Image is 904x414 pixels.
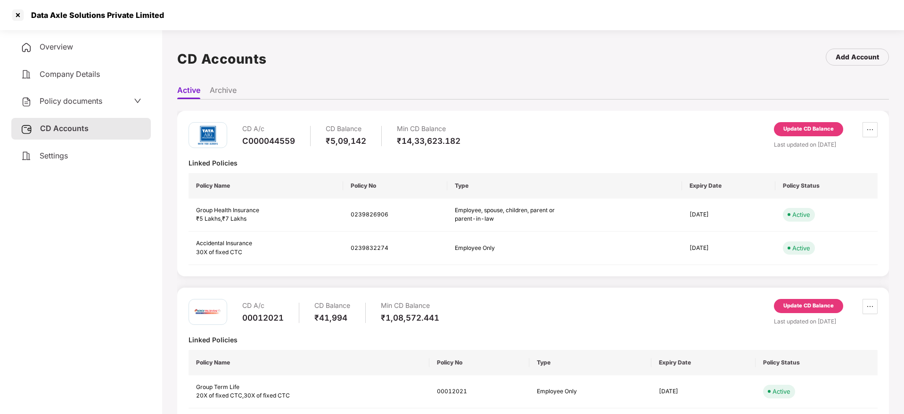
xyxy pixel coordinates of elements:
div: Data Axle Solutions Private Limited [25,10,164,20]
div: Add Account [836,52,879,62]
div: Active [792,210,810,219]
td: 0239832274 [343,232,447,265]
td: 00012021 [429,375,529,409]
button: ellipsis [863,299,878,314]
img: iciciprud.png [194,298,222,326]
th: Expiry Date [651,350,756,375]
div: ₹1,08,572.441 [381,313,439,323]
div: Min CD Balance [397,122,460,136]
div: Linked Policies [189,335,878,344]
th: Policy Name [189,173,343,199]
span: ellipsis [863,126,877,133]
li: Archive [210,85,237,99]
td: [DATE] [682,232,775,265]
div: Group Term Life [196,383,422,392]
div: ₹5,09,142 [326,136,366,146]
img: svg+xml;base64,PHN2ZyB4bWxucz0iaHR0cDovL3d3dy53My5vcmcvMjAwMC9zdmciIHdpZHRoPSIyNCIgaGVpZ2h0PSIyNC... [21,69,32,80]
th: Policy Name [189,350,429,375]
div: ₹14,33,623.182 [397,136,460,146]
img: svg+xml;base64,PHN2ZyB4bWxucz0iaHR0cDovL3d3dy53My5vcmcvMjAwMC9zdmciIHdpZHRoPSIyNCIgaGVpZ2h0PSIyNC... [21,42,32,53]
th: Expiry Date [682,173,775,199]
div: CD A/c [242,299,284,313]
td: [DATE] [651,375,756,409]
div: Min CD Balance [381,299,439,313]
div: Update CD Balance [783,125,834,133]
div: CD Balance [314,299,350,313]
div: Accidental Insurance [196,239,336,248]
th: Type [447,173,682,199]
div: CD Balance [326,122,366,136]
div: Linked Policies [189,158,878,167]
div: C000044559 [242,136,295,146]
img: tatag.png [194,121,222,149]
th: Type [529,350,651,375]
div: Active [773,387,790,396]
span: 30X of fixed CTC [244,392,290,399]
span: Policy documents [40,96,102,106]
h1: CD Accounts [177,49,267,69]
div: Update CD Balance [783,302,834,310]
span: 30X of fixed CTC [196,248,242,256]
th: Policy No [429,350,529,375]
span: Company Details [40,69,100,79]
span: CD Accounts [40,124,89,133]
div: Active [792,243,810,253]
th: Policy Status [775,173,878,199]
div: Employee, spouse, children, parent or parent-in-law [455,206,559,224]
div: 00012021 [242,313,284,323]
li: Active [177,85,200,99]
div: Last updated on [DATE] [774,140,878,149]
div: Last updated on [DATE] [774,317,878,326]
span: Settings [40,151,68,160]
span: 20X of fixed CTC , [196,392,244,399]
div: ₹41,994 [314,313,350,323]
span: down [134,97,141,105]
div: Group Health Insurance [196,206,336,215]
th: Policy No [343,173,447,199]
img: svg+xml;base64,PHN2ZyB4bWxucz0iaHR0cDovL3d3dy53My5vcmcvMjAwMC9zdmciIHdpZHRoPSIyNCIgaGVpZ2h0PSIyNC... [21,150,32,162]
img: svg+xml;base64,PHN2ZyB4bWxucz0iaHR0cDovL3d3dy53My5vcmcvMjAwMC9zdmciIHdpZHRoPSIyNCIgaGVpZ2h0PSIyNC... [21,96,32,108]
td: 0239826906 [343,199,447,232]
div: Employee Only [455,244,559,253]
div: CD A/c [242,122,295,136]
span: Overview [40,42,73,51]
span: ellipsis [863,303,877,310]
th: Policy Status [756,350,878,375]
div: Employee Only [537,387,641,396]
span: ₹7 Lakhs [222,215,247,222]
button: ellipsis [863,122,878,137]
td: [DATE] [682,199,775,232]
img: svg+xml;base64,PHN2ZyB3aWR0aD0iMjUiIGhlaWdodD0iMjQiIHZpZXdCb3g9IjAgMCAyNSAyNCIgZmlsbD0ibm9uZSIgeG... [21,124,33,135]
span: ₹5 Lakhs , [196,215,222,222]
